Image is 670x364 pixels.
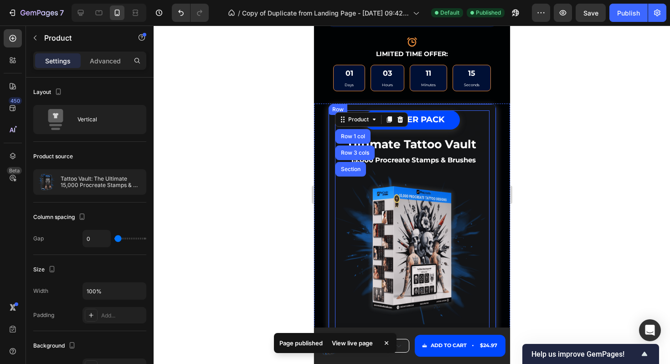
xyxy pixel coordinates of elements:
[238,8,240,18] span: /
[617,8,640,18] div: Publish
[576,4,606,22] button: Save
[83,283,146,299] input: Auto
[33,264,57,276] div: Size
[101,312,144,320] div: Add...
[639,319,661,341] div: Open Intercom Messenger
[7,167,22,174] div: Beta
[33,234,44,243] div: Gap
[33,211,88,224] div: Column spacing
[531,348,650,359] button: Show survey - Help us improve GemPages!
[583,9,598,17] span: Save
[44,32,122,43] p: Product
[531,350,639,359] span: Help us improve GemPages!
[77,109,133,130] div: Vertical
[33,287,48,295] div: Width
[9,97,22,104] div: 450
[476,9,501,17] span: Published
[279,338,323,348] p: Page published
[33,340,77,352] div: Background
[61,176,142,188] p: Tattoo Vault: The Ultimate 15,000 Procreate Stamps & Brushes
[440,9,459,17] span: Default
[172,4,209,22] div: Undo/Redo
[242,8,409,18] span: Copy of Duplicate from Landing Page - [DATE] 09:42:45
[4,4,68,22] button: 7
[37,173,56,191] img: product feature img
[33,152,73,161] div: Product source
[33,311,54,319] div: Padding
[33,86,64,99] div: Layout
[83,230,110,247] input: Auto
[609,4,648,22] button: Publish
[45,56,71,66] p: Settings
[314,26,510,364] iframe: Design area
[326,337,378,349] div: View live page
[60,7,64,18] p: 7
[90,56,121,66] p: Advanced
